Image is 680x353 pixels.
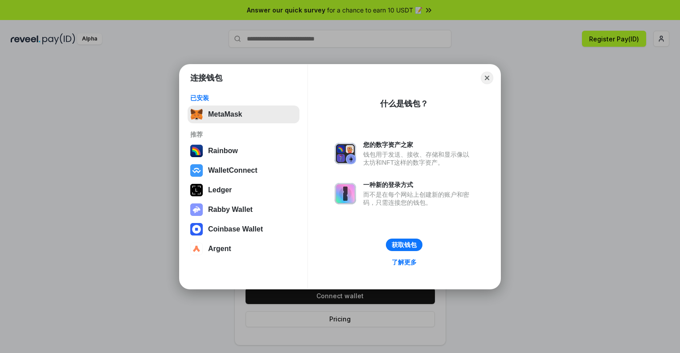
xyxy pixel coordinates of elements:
img: svg+xml,%3Csvg%20fill%3D%22none%22%20height%3D%2233%22%20viewBox%3D%220%200%2035%2033%22%20width%... [190,108,203,121]
div: 您的数字资产之家 [363,141,474,149]
div: 获取钱包 [392,241,417,249]
div: WalletConnect [208,166,258,174]
div: MetaMask [208,110,242,118]
button: Close [481,72,493,84]
h1: 连接钱包 [190,73,222,83]
button: WalletConnect [188,162,299,179]
img: svg+xml,%3Csvg%20xmlns%3D%22http%3A%2F%2Fwww.w3.org%2F2000%2Fsvg%22%20fill%3D%22none%22%20viewBox... [190,203,203,216]
div: 什么是钱包？ [380,98,428,109]
button: Rainbow [188,142,299,160]
div: 了解更多 [392,258,417,266]
img: svg+xml,%3Csvg%20width%3D%22120%22%20height%3D%22120%22%20viewBox%3D%220%200%20120%20120%22%20fil... [190,145,203,157]
div: 已安装 [190,94,297,102]
img: svg+xml,%3Csvg%20width%3D%2228%22%20height%3D%2228%22%20viewBox%3D%220%200%2028%2028%22%20fill%3D... [190,164,203,177]
div: 钱包用于发送、接收、存储和显示像以太坊和NFT这样的数字资产。 [363,150,474,166]
div: Rabby Wallet [208,206,253,214]
button: Argent [188,240,299,258]
div: 而不是在每个网站上创建新的账户和密码，只需连接您的钱包。 [363,191,474,207]
button: 获取钱包 [386,239,422,251]
button: Rabby Wallet [188,201,299,219]
img: svg+xml,%3Csvg%20xmlns%3D%22http%3A%2F%2Fwww.w3.org%2F2000%2Fsvg%22%20fill%3D%22none%22%20viewBox... [335,143,356,164]
button: Ledger [188,181,299,199]
button: Coinbase Wallet [188,220,299,238]
div: Ledger [208,186,232,194]
button: MetaMask [188,105,299,123]
div: 一种新的登录方式 [363,181,474,189]
img: svg+xml,%3Csvg%20width%3D%2228%22%20height%3D%2228%22%20viewBox%3D%220%200%2028%2028%22%20fill%3D... [190,243,203,255]
a: 了解更多 [386,256,422,268]
div: Coinbase Wallet [208,225,263,233]
div: Argent [208,245,231,253]
img: svg+xml,%3Csvg%20width%3D%2228%22%20height%3D%2228%22%20viewBox%3D%220%200%2028%2028%22%20fill%3D... [190,223,203,235]
img: svg+xml,%3Csvg%20xmlns%3D%22http%3A%2F%2Fwww.w3.org%2F2000%2Fsvg%22%20width%3D%2228%22%20height%3... [190,184,203,196]
div: 推荐 [190,130,297,138]
div: Rainbow [208,147,238,155]
img: svg+xml,%3Csvg%20xmlns%3D%22http%3A%2F%2Fwww.w3.org%2F2000%2Fsvg%22%20fill%3D%22none%22%20viewBox... [335,183,356,204]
